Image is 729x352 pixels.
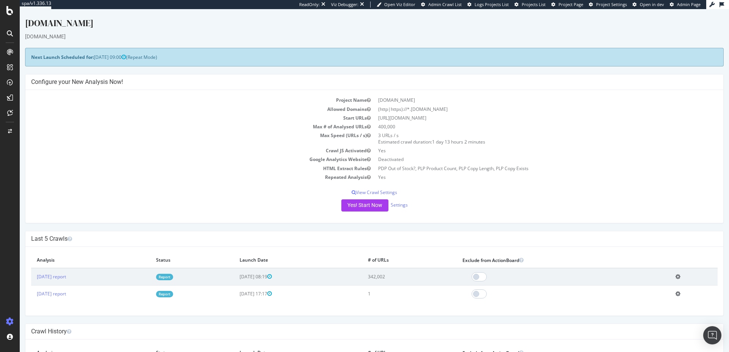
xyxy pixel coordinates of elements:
[136,265,153,271] a: Report
[633,2,664,8] a: Open in dev
[342,276,437,293] td: 1
[5,39,704,57] div: (Repeat Mode)
[342,243,437,259] th: # of URLs
[74,45,106,51] span: [DATE] 09:00
[11,164,355,172] td: Repeated Analysis
[412,129,465,136] span: 1 day 13 hours 2 minutes
[522,2,546,7] span: Projects List
[677,2,701,7] span: Admin Page
[5,8,704,24] div: [DOMAIN_NAME]
[437,336,650,352] th: Exclude from ActionBoard
[11,137,355,146] td: Crawl JS Activated
[17,281,46,288] a: [DATE] report
[11,113,355,122] td: Max # of Analysed URLs
[11,146,355,155] td: Google Analytics Website
[377,2,415,8] a: Open Viz Editor
[514,2,546,8] a: Projects List
[11,87,355,95] td: Project Name
[437,243,650,259] th: Exclude from ActionBoard
[11,155,355,164] td: HTML Extract Rules
[596,2,627,7] span: Project Settings
[355,146,698,155] td: Deactivated
[11,319,698,326] h4: Crawl History
[214,243,342,259] th: Launch Date
[342,259,437,276] td: 342,002
[5,24,704,31] div: [DOMAIN_NAME]
[640,2,664,7] span: Open in dev
[11,104,355,113] td: Start URLs
[551,2,583,8] a: Project Page
[355,164,698,172] td: Yes
[11,243,131,259] th: Analysis
[131,243,214,259] th: Status
[703,326,721,344] div: Open Intercom Messenger
[220,281,252,288] span: [DATE] 17:17
[355,87,698,95] td: [DOMAIN_NAME]
[331,2,358,8] div: Viz Debugger:
[322,190,369,202] button: Yes! Start Now
[355,113,698,122] td: 400,000
[214,336,342,352] th: Launch Date
[355,122,698,137] td: 3 URLs / s Estimated crawl duration:
[355,155,698,164] td: PDP Out of Stock?, PLP Product Count, PLP Copy Length, PLP Copy Exists
[355,104,698,113] td: [URL][DOMAIN_NAME]
[355,137,698,146] td: Yes
[11,69,698,77] h4: Configure your New Analysis Now!
[371,193,388,199] a: Settings
[475,2,509,7] span: Logs Projects List
[384,2,415,7] span: Open Viz Editor
[670,2,701,8] a: Admin Page
[11,226,698,234] h4: Last 5 Crawls
[17,264,46,271] a: [DATE] report
[11,96,355,104] td: Allowed Domains
[559,2,583,7] span: Project Page
[467,2,509,8] a: Logs Projects List
[11,180,698,186] p: View Crawl Settings
[299,2,320,8] div: ReadOnly:
[11,45,74,51] strong: Next Launch Scheduled for:
[589,2,627,8] a: Project Settings
[342,336,437,352] th: # of URLs
[136,282,153,288] a: Report
[428,2,462,7] span: Admin Crawl List
[11,336,131,352] th: Analysis
[131,336,214,352] th: Status
[11,122,355,137] td: Max Speed (URLs / s)
[220,264,252,271] span: [DATE] 08:19
[355,96,698,104] td: (http|https)://*.[DOMAIN_NAME]
[421,2,462,8] a: Admin Crawl List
